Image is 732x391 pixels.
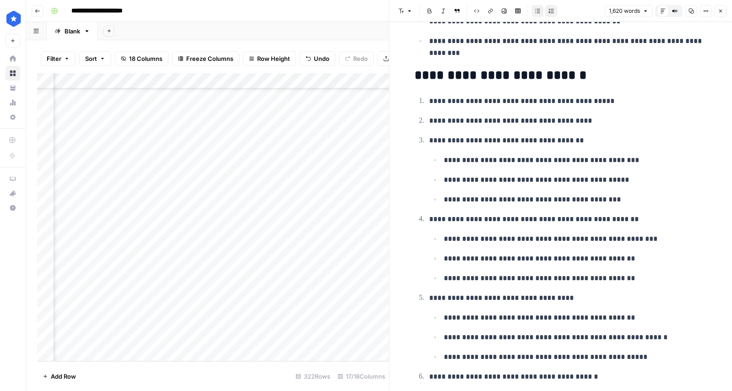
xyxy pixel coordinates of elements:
span: Filter [47,54,61,63]
a: Usage [5,95,20,110]
button: Sort [79,51,111,66]
a: Your Data [5,81,20,95]
button: Filter [41,51,75,66]
span: Add Row [51,372,76,381]
span: 18 Columns [129,54,162,63]
a: Settings [5,110,20,125]
button: What's new? [5,186,20,201]
span: Undo [314,54,329,63]
button: Freeze Columns [172,51,239,66]
span: Sort [85,54,97,63]
button: 1,620 words [605,5,652,17]
button: Workspace: ConsumerAffairs [5,7,20,30]
div: 17/18 Columns [334,369,389,384]
button: Help + Support [5,201,20,215]
a: AirOps Academy [5,171,20,186]
a: Blank [47,22,98,40]
button: Row Height [243,51,296,66]
img: ConsumerAffairs Logo [5,11,22,27]
div: Blank [65,27,80,36]
a: Browse [5,66,20,81]
button: Undo [300,51,335,66]
span: Row Height [257,54,290,63]
span: 1,620 words [609,7,640,15]
button: Redo [339,51,374,66]
span: Freeze Columns [186,54,233,63]
span: Redo [353,54,368,63]
a: Home [5,51,20,66]
div: 322 Rows [292,369,334,384]
button: 18 Columns [115,51,168,66]
button: Add Row [37,369,81,384]
div: What's new? [6,186,20,200]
